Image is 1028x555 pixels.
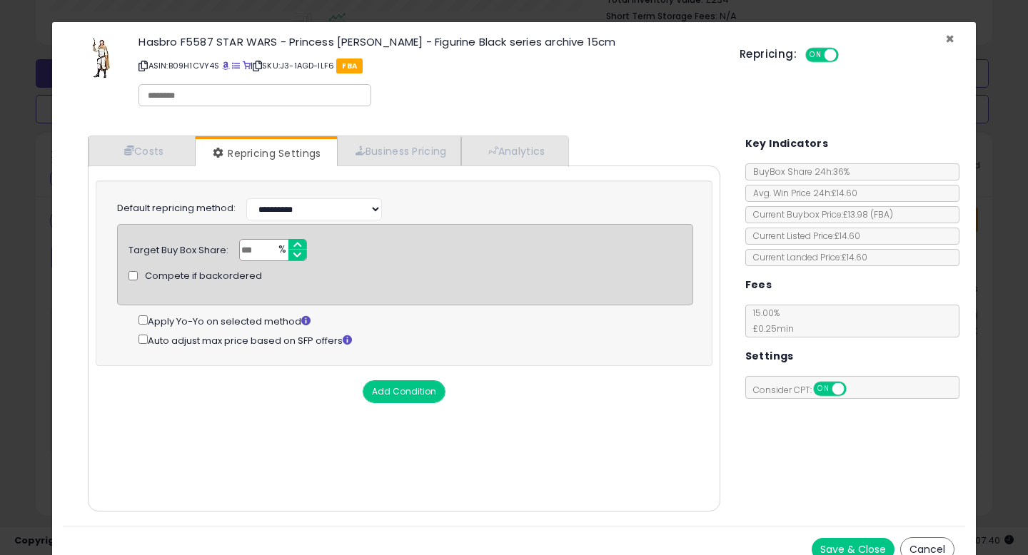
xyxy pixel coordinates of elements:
span: £13.98 [843,208,893,220]
span: Compete if backordered [145,270,262,283]
h5: Repricing: [740,49,797,60]
a: Business Pricing [337,136,462,166]
button: Add Condition [363,380,445,403]
span: × [945,29,954,49]
span: Consider CPT: [746,384,865,396]
span: OFF [844,383,867,395]
span: Avg. Win Price 24h: £14.60 [746,187,857,199]
span: Current Landed Price: £14.60 [746,251,867,263]
a: Costs [89,136,196,166]
h5: Fees [745,276,772,294]
p: ASIN: B09H1CVY4S | SKU: J3-1AGD-ILF6 [138,54,718,77]
img: 41j-YwA5BnL._SL60_.jpg [86,36,116,79]
h5: Settings [745,347,794,365]
span: OFF [837,49,860,61]
a: Analytics [461,136,567,166]
a: All offer listings [232,60,240,71]
span: FBA [336,58,363,73]
span: Current Buybox Price: [746,208,893,220]
label: Default repricing method: [117,202,236,215]
h5: Key Indicators [745,135,829,153]
span: Current Listed Price: £14.60 [746,230,860,242]
span: 15.00 % [746,307,794,335]
a: BuyBox page [222,60,230,71]
div: Auto adjust max price based on SFP offers [138,332,693,348]
h3: Hasbro F5587 STAR WARS - Princess [PERSON_NAME] - Figurine Black series archive 15cm [138,36,718,47]
span: ( FBA ) [870,208,893,220]
span: BuyBox Share 24h: 36% [746,166,850,178]
div: Target Buy Box Share: [128,239,228,258]
div: Apply Yo-Yo on selected method [138,312,693,329]
span: £0.25 min [746,322,794,335]
a: Repricing Settings [196,139,336,168]
a: Your listing only [243,60,251,71]
span: % [270,240,293,261]
span: ON [815,383,832,395]
span: ON [807,49,825,61]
